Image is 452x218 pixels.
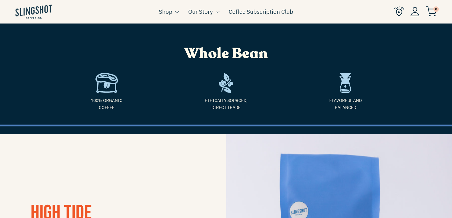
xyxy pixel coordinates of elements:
[188,7,213,16] a: Our Story
[339,73,352,93] img: drip-1635975560969.svg
[171,97,281,111] span: Ethically Sourced, Direct Trade
[410,7,420,16] img: Account
[433,6,439,12] span: 0
[95,73,118,93] img: coffee-1635975492010.svg
[184,44,268,64] span: Whole Bean
[229,7,293,16] a: Coffee Subscription Club
[52,97,162,111] span: 100% Organic Coffee
[159,7,172,16] a: Shop
[219,73,233,93] img: frame-1635784469962.svg
[426,6,437,16] img: cart
[290,97,401,111] span: Flavorful and Balanced
[426,8,437,15] a: 0
[394,6,404,16] img: Find Us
